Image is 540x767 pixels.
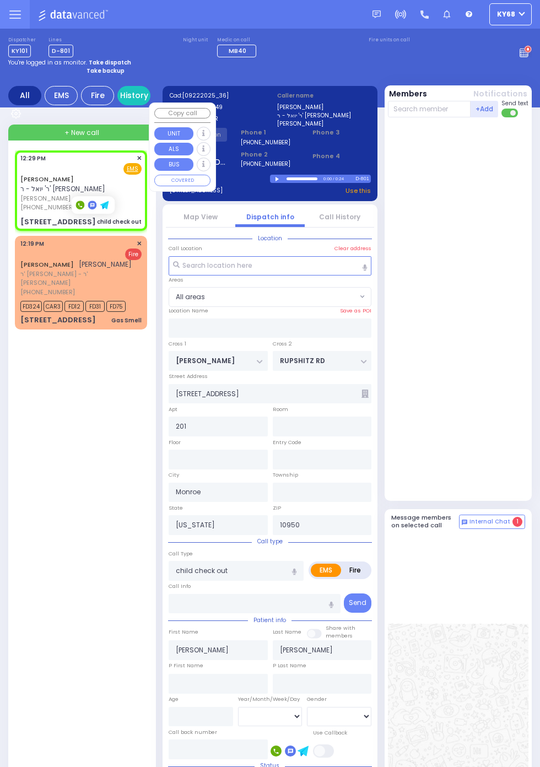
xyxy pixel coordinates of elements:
[273,406,288,413] label: Room
[89,58,131,67] strong: Take dispatch
[273,340,292,348] label: Cross 2
[323,172,333,185] div: 0:00
[497,9,515,19] span: ky68
[38,8,111,21] img: Logo
[20,175,74,183] a: [PERSON_NAME]
[169,288,357,306] span: All areas
[20,301,42,312] span: FD324
[169,276,183,284] label: Areas
[489,3,532,25] button: ky68
[169,439,181,446] label: Floor
[154,158,193,171] button: BUS
[334,245,371,252] label: Clear address
[20,194,138,203] span: [PERSON_NAME]
[169,695,179,703] label: Age
[169,662,203,669] label: P First Name
[183,212,218,222] a: Map View
[125,249,142,260] span: Fire
[273,471,298,479] label: Township
[344,593,371,613] button: Send
[335,172,345,185] div: 0:24
[169,307,208,315] label: Location Name
[473,88,527,100] button: Notifications
[87,67,125,75] strong: Take backup
[48,45,73,57] span: D-801
[273,628,301,636] label: Last Name
[170,103,263,111] label: Caller:
[273,439,301,446] label: Entry Code
[252,537,288,545] span: Call type
[277,91,371,100] label: Caller name
[469,518,510,526] span: Internal Chat
[117,86,150,105] a: History
[277,120,371,128] label: [PERSON_NAME]
[169,372,208,380] label: Street Address
[252,234,288,242] span: Location
[64,128,99,138] span: + New call
[312,128,370,137] span: Phone 3
[8,86,41,105] div: All
[313,729,347,737] label: Use Callback
[20,240,44,248] span: 12:19 PM
[273,662,306,669] label: P Last Name
[169,728,217,736] label: Call back number
[512,517,522,527] span: 1
[64,301,84,312] span: FD12
[238,695,303,703] div: Year/Month/Week/Day
[137,154,142,163] span: ✕
[154,143,193,155] button: ALS
[169,406,177,413] label: Apt
[48,37,73,44] label: Lines
[307,695,327,703] label: Gender
[326,624,355,631] small: Share with
[8,37,36,44] label: Dispatcher
[20,184,105,193] span: ר' יואל - ר' [PERSON_NAME]
[127,165,138,173] u: EMS
[170,175,271,183] label: Last 3 location
[312,152,370,161] span: Phone 4
[8,58,87,67] span: You're logged in as monitor.
[391,514,460,528] h5: Message members on selected call
[345,186,371,196] a: Use this
[182,91,229,100] span: [09222025_36]
[241,128,299,137] span: Phone 1
[388,101,471,117] input: Search member
[246,212,294,222] a: Dispatch info
[137,239,142,249] span: ✕
[183,37,208,44] label: Night unit
[169,245,202,252] label: Call Location
[355,175,370,183] div: D-801
[81,86,114,105] div: Fire
[501,107,519,118] label: Turn off text
[169,340,186,348] label: Cross 1
[169,287,371,307] span: All areas
[341,564,370,577] label: Fire
[111,316,142,325] div: Gas Smell
[20,260,74,269] a: [PERSON_NAME]
[170,91,263,100] label: Cad:
[20,288,75,296] span: [PHONE_NUMBER]
[97,218,142,226] div: child check out
[501,99,528,107] span: Send text
[311,564,341,577] label: EMS
[229,46,246,55] span: MB40
[20,203,75,212] span: [PHONE_NUMBER]
[248,616,291,624] span: Patient info
[340,307,371,315] label: Save as POI
[169,628,198,636] label: First Name
[169,582,191,590] label: Call Info
[45,86,78,105] div: EMS
[277,111,371,120] label: ר' יואל - ר' [PERSON_NAME]
[389,88,427,100] button: Members
[106,301,126,312] span: FD75
[170,115,263,123] label: WIRELESS CALLER
[20,315,96,326] div: [STREET_ADDRESS]
[20,269,138,288] span: ר' [PERSON_NAME] - ר' [PERSON_NAME]
[277,103,371,111] label: [PERSON_NAME]
[326,632,353,639] span: members
[332,172,334,185] div: /
[169,550,193,558] label: Call Type
[154,108,210,118] button: Copy call
[372,10,381,19] img: message.svg
[85,301,105,312] span: FD31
